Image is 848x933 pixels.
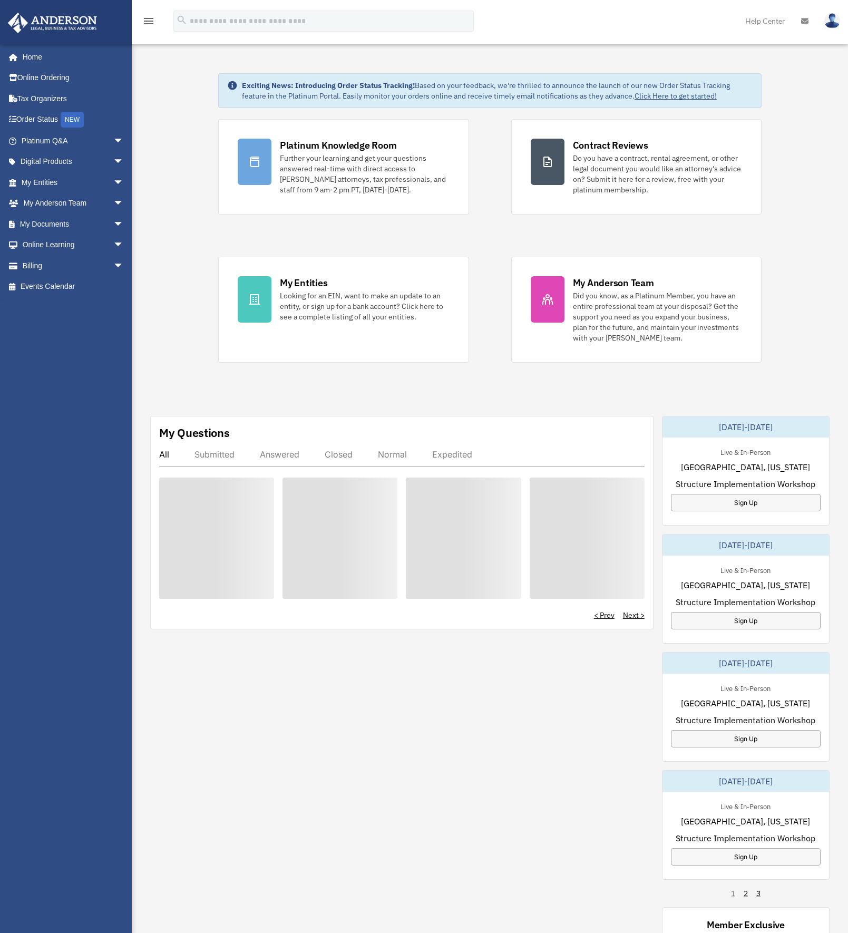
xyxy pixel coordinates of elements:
[194,449,235,460] div: Submitted
[662,653,829,674] div: [DATE]-[DATE]
[7,109,140,131] a: Order StatusNEW
[573,290,743,343] div: Did you know, as a Platinum Member, you have an entire professional team at your disposal? Get th...
[159,425,230,441] div: My Questions
[681,815,810,828] span: [GEOGRAPHIC_DATA], [US_STATE]
[712,564,779,575] div: Live & In-Person
[7,193,140,214] a: My Anderson Teamarrow_drop_down
[676,596,815,608] span: Structure Implementation Workshop
[676,832,815,844] span: Structure Implementation Workshop
[7,235,140,256] a: Online Learningarrow_drop_down
[756,888,761,899] a: 3
[676,714,815,726] span: Structure Implementation Workshop
[712,682,779,693] div: Live & In-Person
[671,494,821,511] a: Sign Up
[218,119,469,215] a: Platinum Knowledge Room Further your learning and get your questions answered real-time with dire...
[511,119,762,215] a: Contract Reviews Do you have a contract, rental agreement, or other legal document you would like...
[280,153,450,195] div: Further your learning and get your questions answered real-time with direct access to [PERSON_NAM...
[635,91,717,101] a: Click Here to get started!
[378,449,407,460] div: Normal
[681,461,810,473] span: [GEOGRAPHIC_DATA], [US_STATE]
[7,130,140,151] a: Platinum Q&Aarrow_drop_down
[142,15,155,27] i: menu
[159,449,169,460] div: All
[113,235,134,256] span: arrow_drop_down
[573,153,743,195] div: Do you have a contract, rental agreement, or other legal document you would like an attorney's ad...
[671,848,821,866] a: Sign Up
[176,14,188,26] i: search
[5,13,100,33] img: Anderson Advisors Platinum Portal
[712,800,779,811] div: Live & In-Person
[623,610,645,620] a: Next >
[113,255,134,277] span: arrow_drop_down
[662,534,829,556] div: [DATE]-[DATE]
[573,139,648,152] div: Contract Reviews
[242,81,415,90] strong: Exciting News: Introducing Order Status Tracking!
[113,193,134,215] span: arrow_drop_down
[61,112,84,128] div: NEW
[280,276,327,289] div: My Entities
[7,151,140,172] a: Digital Productsarrow_drop_down
[260,449,299,460] div: Answered
[113,172,134,193] span: arrow_drop_down
[671,612,821,629] a: Sign Up
[681,579,810,591] span: [GEOGRAPHIC_DATA], [US_STATE]
[432,449,472,460] div: Expedited
[712,446,779,457] div: Live & In-Person
[681,697,810,710] span: [GEOGRAPHIC_DATA], [US_STATE]
[707,918,785,931] div: Member Exclusive
[7,255,140,276] a: Billingarrow_drop_down
[113,151,134,173] span: arrow_drop_down
[676,478,815,490] span: Structure Implementation Workshop
[113,213,134,235] span: arrow_drop_down
[671,730,821,747] a: Sign Up
[824,13,840,28] img: User Pic
[325,449,353,460] div: Closed
[511,257,762,363] a: My Anderson Team Did you know, as a Platinum Member, you have an entire professional team at your...
[7,276,140,297] a: Events Calendar
[7,213,140,235] a: My Documentsarrow_drop_down
[7,172,140,193] a: My Entitiesarrow_drop_down
[7,46,134,67] a: Home
[662,771,829,792] div: [DATE]-[DATE]
[7,67,140,89] a: Online Ordering
[744,888,748,899] a: 2
[280,290,450,322] div: Looking for an EIN, want to make an update to an entity, or sign up for a bank account? Click her...
[218,257,469,363] a: My Entities Looking for an EIN, want to make an update to an entity, or sign up for a bank accoun...
[142,18,155,27] a: menu
[594,610,615,620] a: < Prev
[113,130,134,152] span: arrow_drop_down
[7,88,140,109] a: Tax Organizers
[242,80,753,101] div: Based on your feedback, we're thrilled to announce the launch of our new Order Status Tracking fe...
[573,276,654,289] div: My Anderson Team
[280,139,397,152] div: Platinum Knowledge Room
[662,416,829,438] div: [DATE]-[DATE]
